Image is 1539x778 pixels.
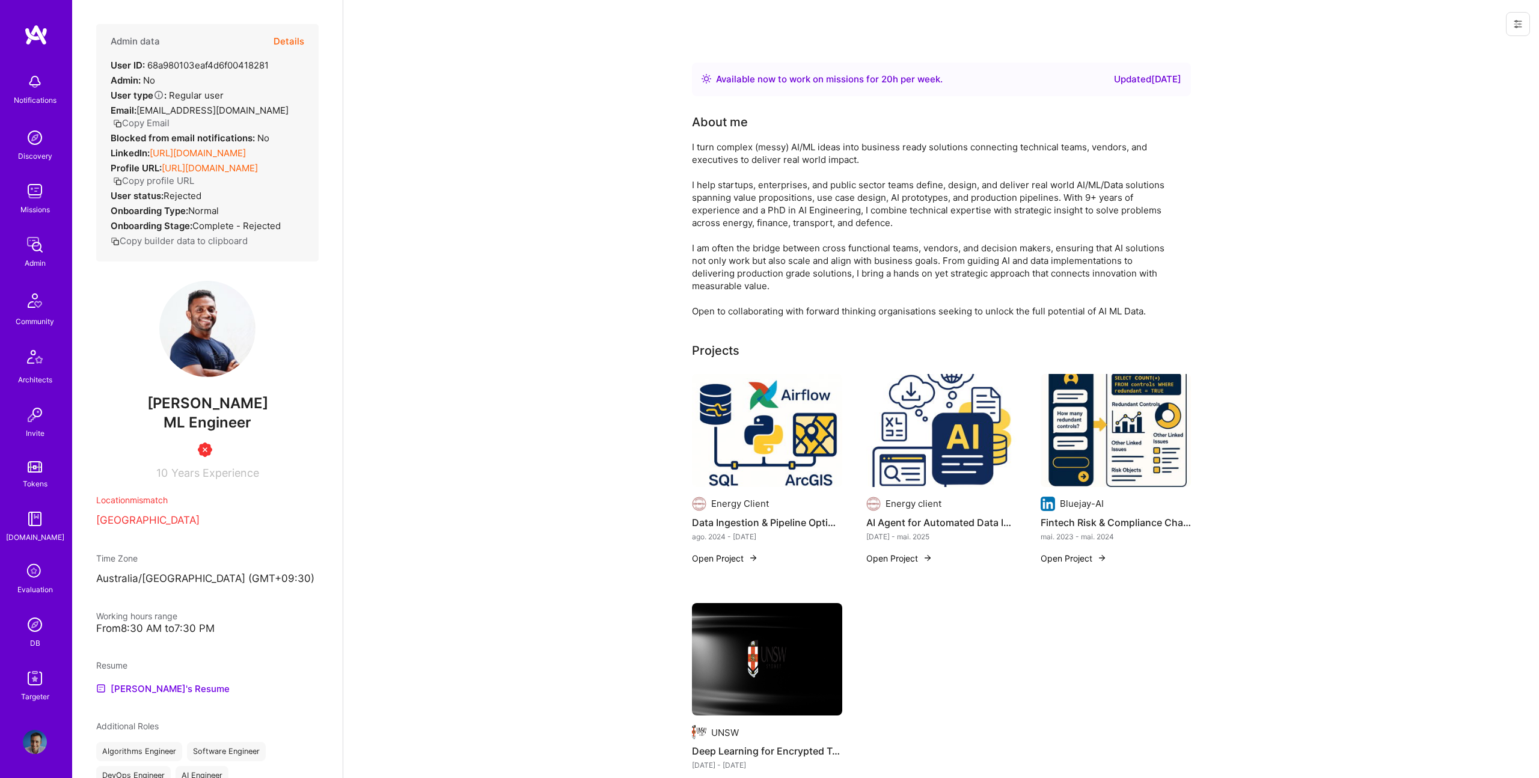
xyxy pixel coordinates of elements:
img: Fintech Risk & Compliance Chat App [1041,374,1191,487]
h4: Deep Learning for Encrypted Traffic Analysis [692,743,842,759]
i: icon SelectionTeam [23,560,46,583]
div: Architects [18,373,52,386]
img: Company logo [748,640,786,678]
img: teamwork [23,179,47,203]
div: Projects [692,342,739,360]
a: [URL][DOMAIN_NAME] [162,162,258,174]
strong: User status: [111,190,164,201]
button: Copy Email [113,117,170,129]
button: Open Project [866,552,932,565]
strong: Admin: [111,75,141,86]
img: User Avatar [23,730,47,754]
i: Help [153,90,164,100]
div: Tokens [23,477,47,490]
div: Available now to work on missions for h per week . [716,72,943,87]
img: arrow-right [923,553,932,563]
span: [PERSON_NAME] [96,394,319,412]
div: DB [30,637,40,649]
div: Community [16,315,54,328]
span: Additional Roles [96,721,159,731]
img: Company logo [692,725,706,740]
div: ago. 2024 - [DATE] [692,530,842,543]
img: Resume [96,684,106,693]
button: Open Project [1041,552,1107,565]
img: discovery [23,126,47,150]
img: User Avatar [159,281,255,377]
div: [DATE] - [DATE] [692,759,842,771]
div: From 8:30 AM to 7:30 PM [96,622,319,635]
img: admin teamwork [23,233,47,257]
img: arrow-right [748,553,758,563]
div: Algorithms Engineer [96,742,182,761]
span: Resume [96,660,127,670]
div: Evaluation [17,583,53,596]
a: [PERSON_NAME]'s Resume [96,681,230,696]
div: Software Engineer [187,742,266,761]
img: arrow-right [1097,553,1107,563]
div: Regular user [111,89,224,102]
div: About me [692,113,748,131]
div: [DATE] - mai. 2025 [866,530,1017,543]
h4: Data Ingestion & Pipeline Optimisation [692,515,842,530]
div: Location mismatch [96,494,319,506]
a: User Avatar [20,730,50,754]
div: Invite [26,427,44,440]
div: Discovery [18,150,52,162]
img: Skill Targeter [23,666,47,690]
img: Admin Search [23,613,47,637]
span: [EMAIL_ADDRESS][DOMAIN_NAME] [136,105,289,116]
span: Complete - Rejected [192,220,281,231]
img: guide book [23,507,47,531]
img: Company logo [866,497,881,511]
strong: User ID: [111,60,145,71]
span: Working hours range [96,611,177,621]
img: Invite [23,403,47,427]
span: Years Experience [171,467,259,479]
img: Data Ingestion & Pipeline Optimisation [692,374,842,487]
span: Rejected [164,190,201,201]
a: [URL][DOMAIN_NAME] [150,147,246,159]
strong: LinkedIn: [111,147,150,159]
div: I turn complex (messy) AI/ML ideas into business ready solutions connecting technical teams, vend... [692,141,1173,317]
div: Updated [DATE] [1114,72,1181,87]
strong: Onboarding Type: [111,205,188,216]
img: Architects [20,345,49,373]
div: Energy Client [711,497,769,510]
span: normal [188,205,219,216]
p: Australia/[GEOGRAPHIC_DATA] (GMT+09:30 ) [96,572,319,586]
h4: AI Agent for Automated Data Ingestion [866,515,1017,530]
i: icon Copy [113,177,122,186]
div: Notifications [14,94,57,106]
img: Community [20,286,49,315]
img: Company logo [1041,497,1055,511]
span: 20 [881,73,893,85]
div: Missions [20,203,50,216]
div: Admin [25,257,46,269]
strong: Blocked from email notifications: [111,132,257,144]
img: Company logo [692,497,706,511]
div: [DOMAIN_NAME] [6,531,64,544]
button: Copy profile URL [113,174,194,187]
i: icon Copy [111,237,120,246]
strong: Email: [111,105,136,116]
div: Targeter [21,690,49,703]
div: 68a980103eaf4d6f00418281 [111,59,269,72]
button: Open Project [692,552,758,565]
strong: Profile URL: [111,162,162,174]
img: Unqualified [198,443,212,457]
strong: Onboarding Stage: [111,220,192,231]
img: cover [692,603,842,716]
div: Energy client [886,497,941,510]
img: Availability [702,74,711,84]
p: [GEOGRAPHIC_DATA] [96,513,319,528]
img: AI Agent for Automated Data Ingestion [866,374,1017,487]
div: Bluejay-AI [1060,497,1104,510]
img: logo [24,24,48,46]
img: bell [23,70,47,94]
button: Copy builder data to clipboard [111,234,248,247]
h4: Admin data [111,36,160,47]
span: ML Engineer [164,414,251,431]
span: Time Zone [96,553,138,563]
h4: Fintech Risk & Compliance Chat App [1041,515,1191,530]
span: 10 [156,467,168,479]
